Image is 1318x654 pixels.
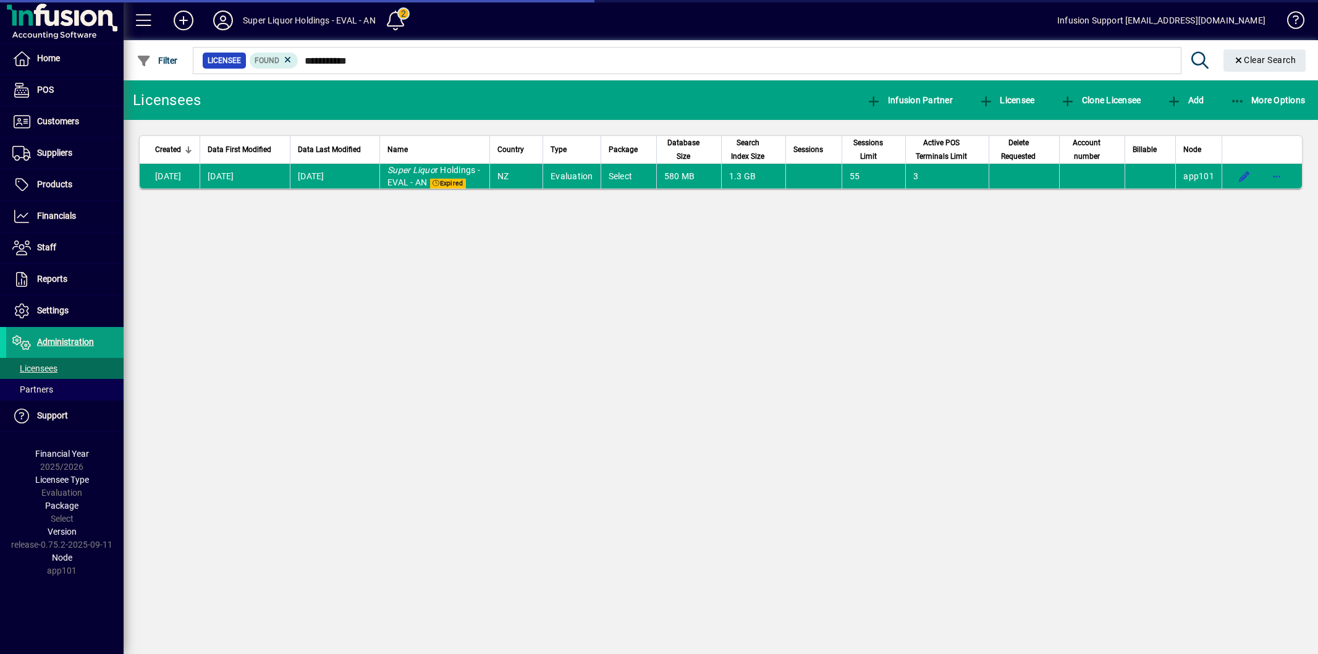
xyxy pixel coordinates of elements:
[997,136,1052,163] div: Delete Requested
[1278,2,1303,43] a: Knowledge Base
[729,136,767,163] span: Search Index Size
[905,164,988,189] td: 3
[1133,143,1168,156] div: Billable
[543,164,601,189] td: Evaluation
[155,143,181,156] span: Created
[1183,171,1214,181] span: app101.prod.infusionbusinesssoftware.com
[37,337,94,347] span: Administration
[664,136,703,163] span: Database Size
[601,164,656,189] td: Select
[298,143,361,156] span: Data Last Modified
[6,138,124,169] a: Suppliers
[6,75,124,106] a: POS
[35,475,89,485] span: Licensee Type
[6,379,124,400] a: Partners
[913,136,969,163] span: Active POS Terminals Limit
[793,143,823,156] span: Sessions
[430,179,465,189] span: Expired
[866,95,953,105] span: Infusion Partner
[1233,55,1296,65] span: Clear Search
[6,43,124,74] a: Home
[250,53,298,69] mat-chip: Found Status: Found
[1223,49,1306,72] button: Clear
[137,56,178,66] span: Filter
[37,179,72,189] span: Products
[387,143,408,156] span: Name
[976,89,1038,111] button: Licensee
[35,449,89,459] span: Financial Year
[200,164,290,189] td: [DATE]
[1060,95,1141,105] span: Clone Licensee
[551,143,567,156] span: Type
[52,553,72,563] span: Node
[387,165,480,187] span: r Holdings - EVAL - AN
[1183,143,1201,156] span: Node
[12,363,57,373] span: Licensees
[1067,136,1118,163] div: Account number
[387,143,482,156] div: Name
[37,53,60,63] span: Home
[497,143,524,156] span: Country
[1235,166,1254,186] button: Edit
[6,401,124,431] a: Support
[551,143,593,156] div: Type
[850,136,898,163] div: Sessions Limit
[609,143,638,156] span: Package
[1227,89,1309,111] button: More Options
[298,143,372,156] div: Data Last Modified
[208,54,241,67] span: Licensee
[1167,95,1204,105] span: Add
[729,136,778,163] div: Search Index Size
[243,11,376,30] div: Super Liquor Holdings - EVAL - AN
[413,165,435,175] em: Liquo
[6,201,124,232] a: Financials
[155,143,192,156] div: Created
[497,143,535,156] div: Country
[6,295,124,326] a: Settings
[1133,143,1157,156] span: Billable
[6,232,124,263] a: Staff
[255,56,279,65] span: Found
[133,49,181,72] button: Filter
[1230,95,1306,105] span: More Options
[850,136,887,163] span: Sessions Limit
[37,410,68,420] span: Support
[164,9,203,32] button: Add
[979,95,1035,105] span: Licensee
[997,136,1041,163] span: Delete Requested
[37,148,72,158] span: Suppliers
[656,164,721,189] td: 580 MB
[664,136,714,163] div: Database Size
[489,164,543,189] td: NZ
[37,211,76,221] span: Financials
[37,242,56,252] span: Staff
[1057,89,1144,111] button: Clone Licensee
[6,358,124,379] a: Licensees
[609,143,649,156] div: Package
[721,164,785,189] td: 1.3 GB
[387,165,410,175] em: Super
[863,89,956,111] button: Infusion Partner
[37,85,54,95] span: POS
[37,274,67,284] span: Reports
[37,116,79,126] span: Customers
[208,143,282,156] div: Data First Modified
[842,164,906,189] td: 55
[290,164,379,189] td: [DATE]
[793,143,834,156] div: Sessions
[1267,166,1286,186] button: More options
[913,136,981,163] div: Active POS Terminals Limit
[45,501,78,511] span: Package
[6,169,124,200] a: Products
[12,384,53,394] span: Partners
[203,9,243,32] button: Profile
[133,90,201,110] div: Licensees
[6,264,124,295] a: Reports
[208,143,271,156] span: Data First Modified
[6,106,124,137] a: Customers
[1164,89,1207,111] button: Add
[48,527,77,537] span: Version
[140,164,200,189] td: [DATE]
[1067,136,1107,163] span: Account number
[37,305,69,315] span: Settings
